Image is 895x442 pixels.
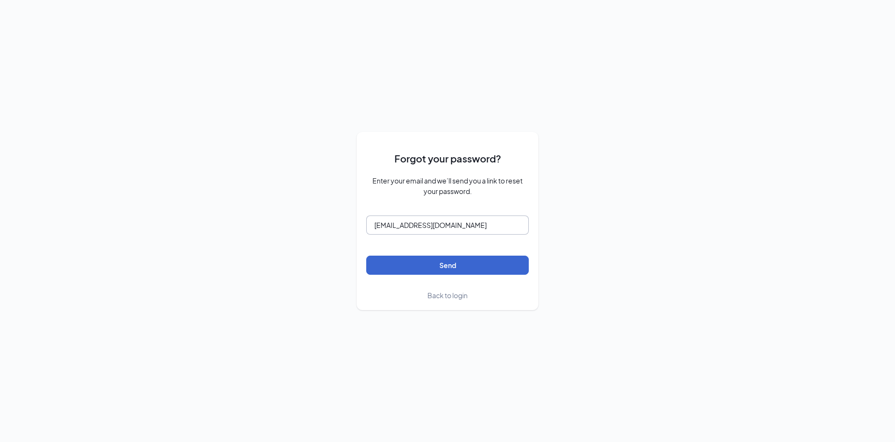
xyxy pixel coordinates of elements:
[366,256,529,275] button: Send
[427,291,468,300] span: Back to login
[394,151,501,166] span: Forgot your password?
[366,175,529,196] span: Enter your email and we’ll send you a link to reset your password.
[366,216,529,235] input: Email
[427,290,468,301] a: Back to login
